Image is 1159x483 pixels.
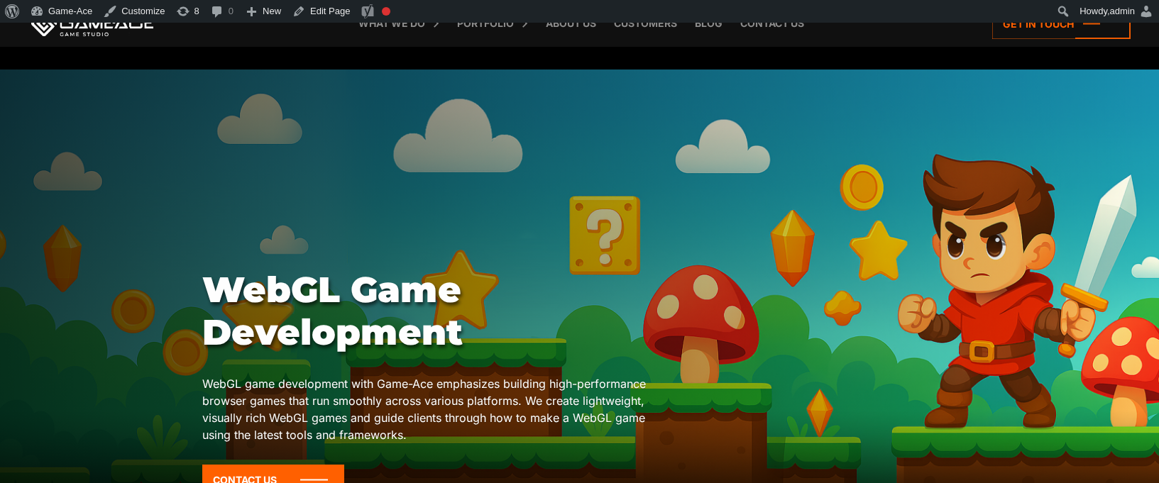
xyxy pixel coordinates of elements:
p: WebGL game development with Game-Ace emphasizes building high-performance browser games that run ... [202,375,655,443]
a: Get in touch [992,9,1131,39]
div: Focus keyphrase not set [382,7,390,16]
span: admin [1110,6,1135,16]
h1: WebGL Game Development [202,269,655,354]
